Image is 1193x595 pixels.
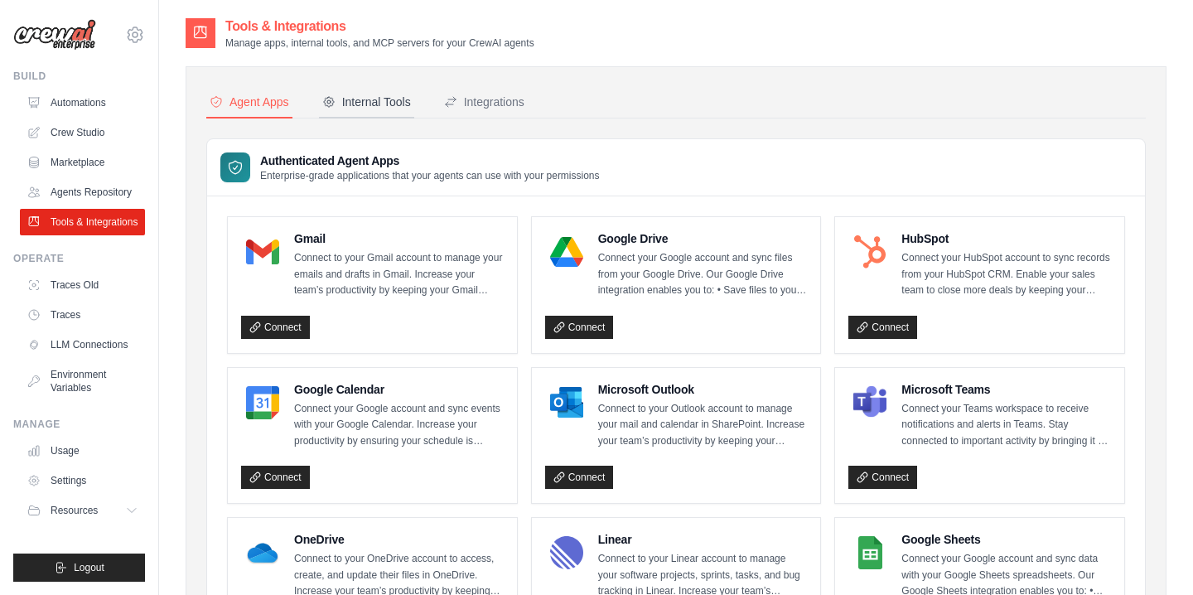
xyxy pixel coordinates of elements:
a: Connect [241,316,310,339]
img: HubSpot Logo [853,235,886,268]
a: Marketplace [20,149,145,176]
h4: Google Calendar [294,381,504,398]
a: Environment Variables [20,361,145,401]
img: Google Drive Logo [550,235,583,268]
a: Connect [848,466,917,489]
p: Connect your Google account and sync events with your Google Calendar. Increase your productivity... [294,401,504,450]
a: Connect [241,466,310,489]
h4: Google Sheets [901,531,1111,548]
button: Internal Tools [319,87,414,119]
img: Microsoft Outlook Logo [550,386,583,419]
a: Connect [848,316,917,339]
h4: Linear [598,531,808,548]
a: Connect [545,466,614,489]
button: Integrations [441,87,528,119]
span: Resources [51,504,98,517]
button: Logout [13,554,145,582]
img: Google Calendar Logo [246,386,279,419]
h4: Google Drive [598,230,808,247]
h3: Authenticated Agent Apps [260,152,600,169]
h4: Microsoft Outlook [598,381,808,398]
div: Operate [13,252,145,265]
div: Agent Apps [210,94,289,110]
p: Connect to your Gmail account to manage your emails and drafts in Gmail. Increase your team’s pro... [294,250,504,299]
a: Crew Studio [20,119,145,146]
p: Connect your HubSpot account to sync records from your HubSpot CRM. Enable your sales team to clo... [901,250,1111,299]
img: Linear Logo [550,536,583,569]
p: Connect your Teams workspace to receive notifications and alerts in Teams. Stay connected to impo... [901,401,1111,450]
h4: Gmail [294,230,504,247]
img: Gmail Logo [246,235,279,268]
img: Logo [13,19,96,51]
a: Automations [20,89,145,116]
a: Tools & Integrations [20,209,145,235]
div: Manage [13,418,145,431]
div: Internal Tools [322,94,411,110]
a: Usage [20,438,145,464]
a: LLM Connections [20,331,145,358]
div: Integrations [444,94,524,110]
span: Logout [74,561,104,574]
a: Agents Repository [20,179,145,206]
p: Enterprise-grade applications that your agents can use with your permissions [260,169,600,182]
img: Google Sheets Logo [853,536,886,569]
h2: Tools & Integrations [225,17,534,36]
a: Connect [545,316,614,339]
div: Build [13,70,145,83]
a: Traces Old [20,272,145,298]
img: OneDrive Logo [246,536,279,569]
p: Manage apps, internal tools, and MCP servers for your CrewAI agents [225,36,534,50]
p: Connect to your Outlook account to manage your mail and calendar in SharePoint. Increase your tea... [598,401,808,450]
img: Microsoft Teams Logo [853,386,886,419]
a: Traces [20,302,145,328]
a: Settings [20,467,145,494]
button: Resources [20,497,145,524]
h4: OneDrive [294,531,504,548]
button: Agent Apps [206,87,292,119]
p: Connect your Google account and sync files from your Google Drive. Our Google Drive integration e... [598,250,808,299]
h4: Microsoft Teams [901,381,1111,398]
h4: HubSpot [901,230,1111,247]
